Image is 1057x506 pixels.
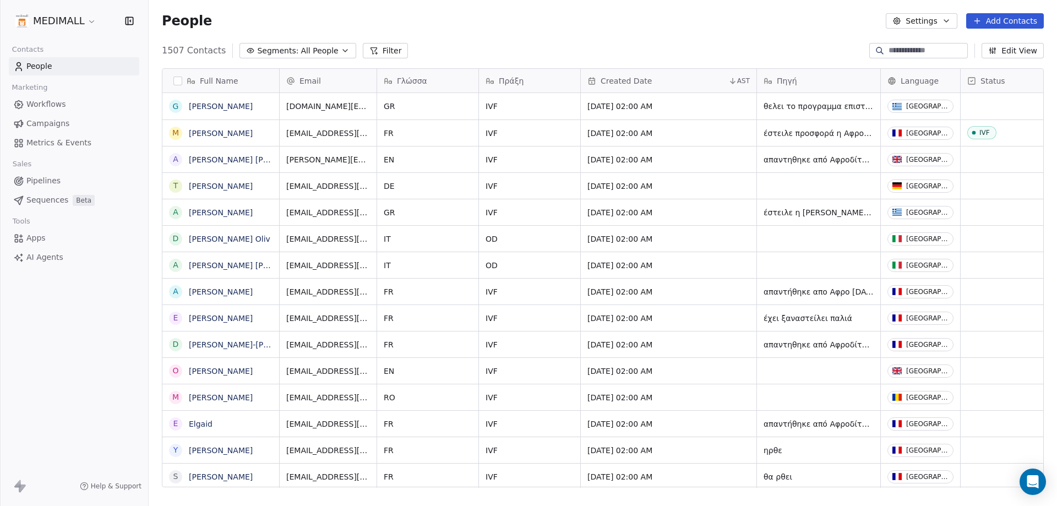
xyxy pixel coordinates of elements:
span: Workflows [26,99,66,110]
span: IVF [486,418,574,429]
span: [DATE] 02:00 AM [587,313,750,324]
span: Marketing [7,79,52,96]
div: A [173,154,178,165]
span: IVF [486,207,574,218]
span: απαντήθηκε από Αφροδίτη [DATE] [764,418,874,429]
span: Email [299,75,321,86]
span: Full Name [200,75,238,86]
div: D [173,233,179,244]
div: [GEOGRAPHIC_DATA] [906,129,949,137]
span: Γλώσσα [397,75,427,86]
span: MEDIMALL [33,14,85,28]
span: FR [384,418,472,429]
div: D [173,339,179,350]
span: [EMAIL_ADDRESS][DOMAIN_NAME] [286,128,370,139]
span: [EMAIL_ADDRESS][DOMAIN_NAME] [286,181,370,192]
span: ηρθε [764,445,874,456]
span: Sequences [26,194,68,206]
div: O [172,365,178,377]
span: [DATE] 02:00 AM [587,260,750,271]
span: θελει το προγραμμα επιστροφής χρημάτων / απαντήθηκε από Αφροδίτη [DATE] [764,101,874,112]
span: OD [486,260,574,271]
div: A [173,259,178,271]
span: FR [384,471,472,482]
span: [DATE] 02:00 AM [587,233,750,244]
a: Pipelines [9,172,139,190]
div: [GEOGRAPHIC_DATA] [906,473,949,481]
div: Full Name [162,69,279,93]
span: [DATE] 02:00 AM [587,101,750,112]
span: AST [737,77,750,85]
span: [EMAIL_ADDRESS][DOMAIN_NAME] [286,392,370,403]
span: [DATE] 02:00 AM [587,128,750,139]
div: T [173,180,178,192]
span: Πράξη [499,75,524,86]
span: έχει ξαναστείλει παλιά [764,313,874,324]
div: E [173,312,178,324]
a: [PERSON_NAME] [189,472,253,481]
span: AI Agents [26,252,63,263]
span: IT [384,260,472,271]
span: [PERSON_NAME][EMAIL_ADDRESS][DOMAIN_NAME] [286,154,370,165]
span: RO [384,392,472,403]
span: έστειλε προσφορά η Αφροδίτη [DATE] [764,128,874,139]
span: IVF [486,366,574,377]
a: [PERSON_NAME] [189,393,253,402]
div: [GEOGRAPHIC_DATA] [906,102,949,110]
div: A [173,286,178,297]
span: [EMAIL_ADDRESS][DOMAIN_NAME] [286,313,370,324]
span: IVF [486,181,574,192]
span: [DATE] 02:00 AM [587,366,750,377]
span: IVF [486,313,574,324]
span: Tools [8,213,35,230]
a: [PERSON_NAME] [189,102,253,111]
div: [GEOGRAPHIC_DATA] [906,209,949,216]
div: Πράξη [479,69,580,93]
div: [GEOGRAPHIC_DATA] [906,182,949,190]
span: IVF [486,471,574,482]
span: IVF [486,339,574,350]
div: [GEOGRAPHIC_DATA] [906,420,949,428]
button: MEDIMALL [13,12,99,30]
span: Status [980,75,1005,86]
a: [PERSON_NAME] [PERSON_NAME] [PERSON_NAME] [189,261,386,270]
span: [DATE] 02:00 AM [587,181,750,192]
span: DE [384,181,472,192]
span: FR [384,286,472,297]
span: [DATE] 02:00 AM [587,154,750,165]
a: [PERSON_NAME] [PERSON_NAME] [189,155,319,164]
span: Sales [8,156,36,172]
span: [EMAIL_ADDRESS][DOMAIN_NAME] [286,418,370,429]
span: Contacts [7,41,48,58]
span: απαντηθηκε από Αφροδίτη [DATE] έστειλε προσφορά [764,154,874,165]
div: Created DateAST [581,69,756,93]
span: EN [384,366,472,377]
span: Language [901,75,939,86]
button: Filter [363,43,408,58]
span: FR [384,445,472,456]
span: Campaigns [26,118,69,129]
div: Open Intercom Messenger [1020,469,1046,495]
span: IVF [486,392,574,403]
span: Apps [26,232,46,244]
span: [DOMAIN_NAME][EMAIL_ADDRESS][PERSON_NAME][DOMAIN_NAME] [286,101,370,112]
div: [GEOGRAPHIC_DATA] [906,288,949,296]
span: [EMAIL_ADDRESS][DOMAIN_NAME] [286,445,370,456]
span: [DATE] 02:00 AM [587,339,750,350]
span: [DATE] 02:00 AM [587,445,750,456]
a: AI Agents [9,248,139,266]
span: [EMAIL_ADDRESS][PERSON_NAME][DOMAIN_NAME] [286,286,370,297]
div: Γλώσσα [377,69,478,93]
span: 1507 Contacts [162,44,226,57]
a: Apps [9,229,139,247]
a: Help & Support [80,482,141,491]
span: [DATE] 02:00 AM [587,471,750,482]
span: Beta [73,195,95,206]
span: [DATE] 02:00 AM [587,418,750,429]
button: Add Contacts [966,13,1044,29]
a: [PERSON_NAME] [189,208,253,217]
a: Workflows [9,95,139,113]
span: IVF [486,101,574,112]
span: [EMAIL_ADDRESS][DOMAIN_NAME] [286,233,370,244]
a: [PERSON_NAME] [189,287,253,296]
